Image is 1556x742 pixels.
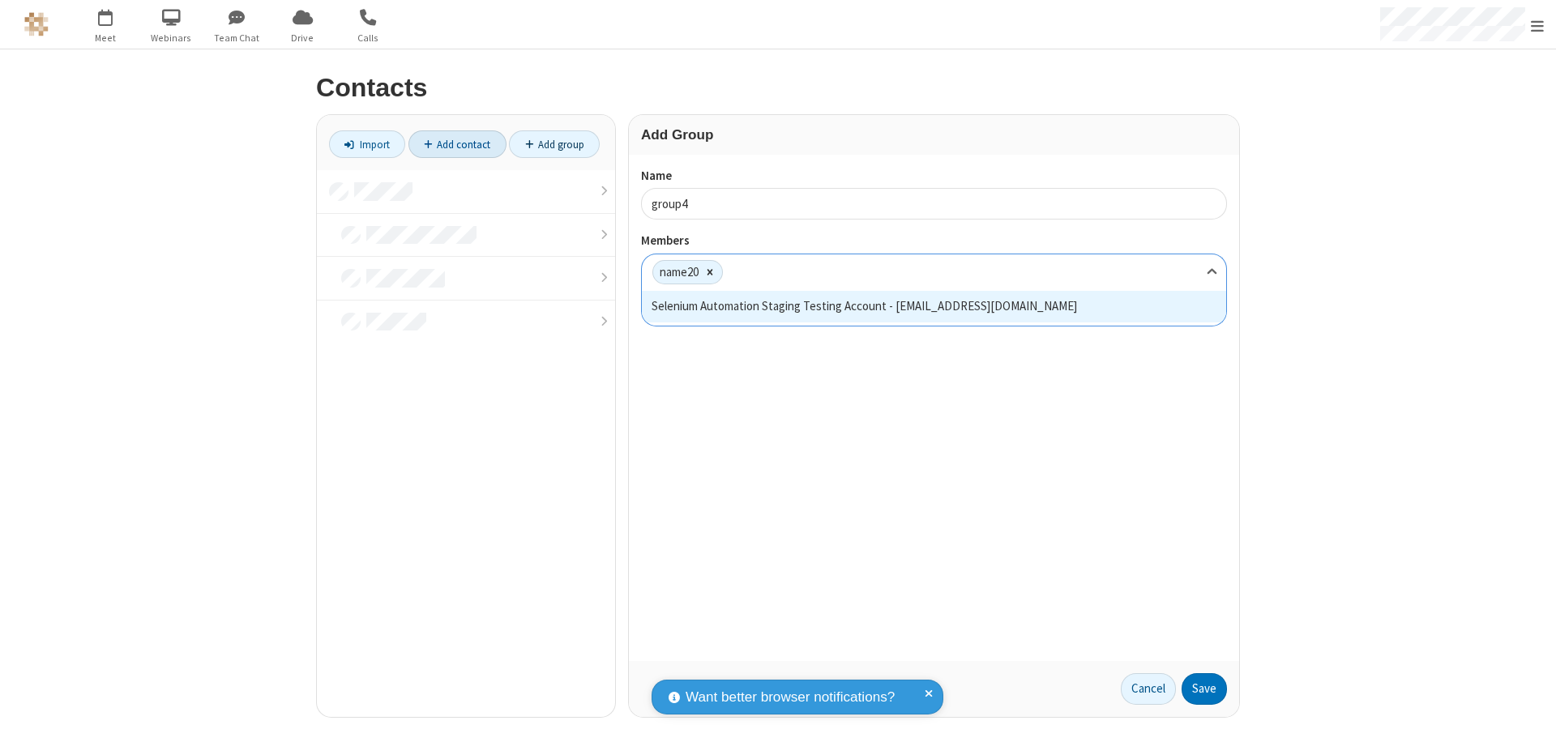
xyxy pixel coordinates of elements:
[1121,673,1176,706] a: Cancel
[641,232,1227,250] label: Members
[686,687,895,708] span: Want better browser notifications?
[641,188,1227,220] input: Name
[653,261,699,284] div: name20
[75,31,136,45] span: Meet
[641,167,1227,185] label: Name
[329,130,405,158] a: Import
[141,31,202,45] span: Webinars
[316,74,1240,102] h2: Contacts
[338,31,399,45] span: Calls
[24,12,49,36] img: QA Selenium DO NOT DELETE OR CHANGE
[408,130,507,158] a: Add contact
[272,31,333,45] span: Drive
[642,291,1226,322] div: Selenium Automation Staging Testing Account - [EMAIL_ADDRESS][DOMAIN_NAME]
[1182,673,1227,706] button: Save
[509,130,600,158] a: Add group
[641,127,1227,143] h3: Add Group
[207,31,267,45] span: Team Chat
